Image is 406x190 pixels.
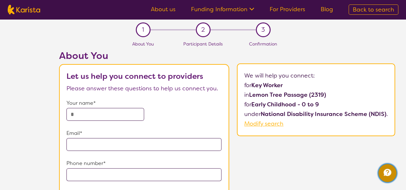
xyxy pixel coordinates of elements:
b: Let us help you connect to providers [66,71,203,81]
p: Email* [66,128,222,138]
a: About us [151,5,176,13]
span: About You [132,41,154,47]
p: Your name* [66,98,222,108]
b: Lemon Tree Passage (2319) [249,91,326,99]
span: Confirmation [249,41,277,47]
b: National Disability Insurance Scheme (NDIS) [261,110,386,118]
span: 2 [201,25,205,35]
span: 3 [261,25,265,35]
a: Back to search [349,4,398,15]
p: for [244,80,388,90]
a: Funding Information [191,5,254,13]
span: 1 [142,25,144,35]
a: For Providers [270,5,305,13]
a: Blog [321,5,333,13]
p: in [244,90,388,100]
h2: About You [59,50,229,62]
p: Please answer these questions to help us connect you. [66,84,222,93]
p: under . [244,109,388,119]
span: Participant Details [183,41,223,47]
b: Key Worker [251,81,283,89]
p: for [244,100,388,109]
p: We will help you connect: [244,71,388,80]
b: Early Childhood - 0 to 9 [251,101,319,108]
button: Channel Menu [378,164,396,182]
img: Karista logo [8,5,40,14]
a: Modify search [244,120,283,128]
p: Phone number* [66,159,222,168]
span: Back to search [353,6,394,13]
